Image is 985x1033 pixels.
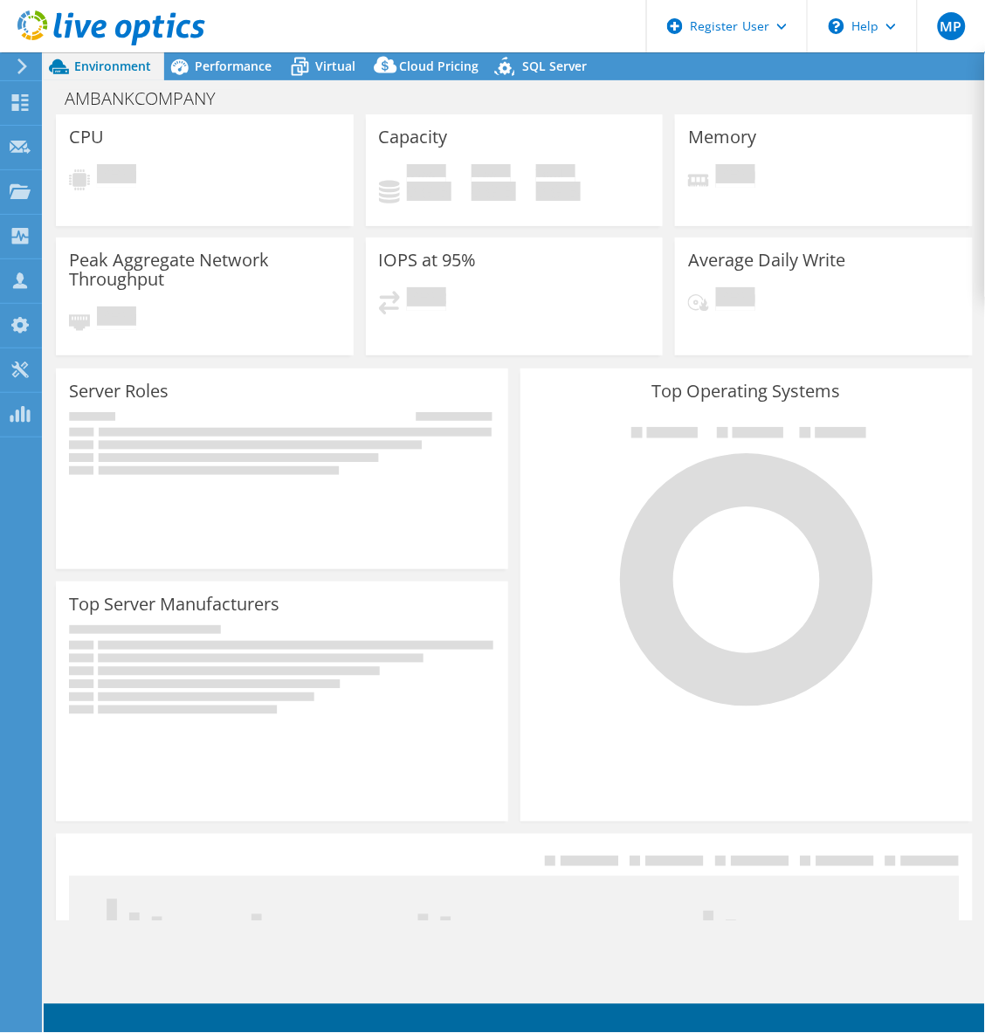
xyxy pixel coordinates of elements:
span: MP [938,12,966,40]
h3: IOPS at 95% [379,251,477,270]
span: Total [536,164,575,182]
span: Used [407,164,446,182]
h3: Top Operating Systems [534,382,960,401]
span: Pending [407,287,446,311]
span: Environment [74,58,151,74]
svg: \n [829,18,844,34]
span: Cloud Pricing [399,58,479,74]
h3: Server Roles [69,382,169,401]
span: Pending [97,164,136,188]
span: Free [472,164,511,182]
span: Virtual [315,58,355,74]
h3: CPU [69,127,104,147]
h3: Average Daily Write [688,251,845,270]
h3: Top Server Manufacturers [69,595,279,614]
h3: Peak Aggregate Network Throughput [69,251,341,289]
h1: AMBANKCOMPANY [57,89,243,108]
h4: 0 GiB [472,182,516,201]
h3: Memory [688,127,756,147]
h3: Capacity [379,127,448,147]
span: Pending [97,306,136,330]
span: SQL Server [522,58,587,74]
span: Pending [716,287,755,311]
span: Performance [195,58,272,74]
span: Pending [716,164,755,188]
h4: 0 GiB [407,182,451,201]
h4: 0 GiB [536,182,581,201]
